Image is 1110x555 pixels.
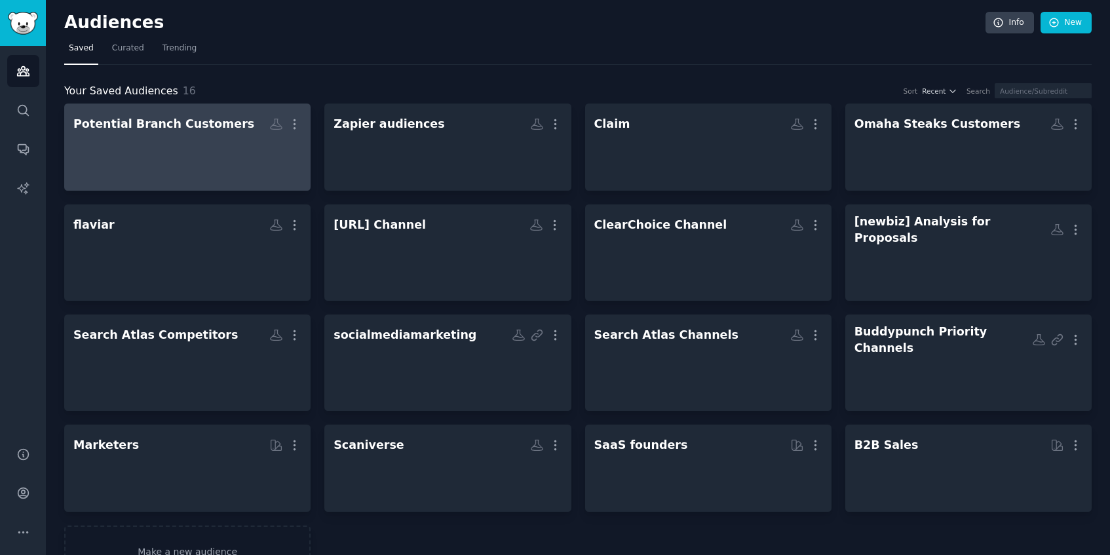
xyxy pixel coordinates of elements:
span: Curated [112,43,144,54]
div: SaaS founders [594,437,688,453]
div: socialmediamarketing [334,327,476,343]
a: Buddypunch Priority Channels [845,315,1092,411]
a: Claim [585,104,832,191]
div: Potential Branch Customers [73,116,254,132]
div: flaviar [73,217,115,233]
h2: Audiences [64,12,986,33]
div: Omaha Steaks Customers [854,116,1020,132]
div: Zapier audiences [334,116,444,132]
span: Saved [69,43,94,54]
a: Potential Branch Customers [64,104,311,191]
a: ClearChoice Channel [585,204,832,301]
span: Trending [163,43,197,54]
a: flaviar [64,204,311,301]
div: [URL] Channel [334,217,426,233]
div: Search Atlas Competitors [73,327,238,343]
a: SaaS founders [585,425,832,512]
div: Search [966,86,990,96]
a: Zapier audiences [324,104,571,191]
a: Scaniverse [324,425,571,512]
a: New [1041,12,1092,34]
span: 16 [183,85,196,97]
div: Buddypunch Priority Channels [854,324,1032,356]
a: B2B Sales [845,425,1092,512]
a: Marketers [64,425,311,512]
a: Saved [64,38,98,65]
input: Audience/Subreddit [995,83,1092,98]
a: [newbiz] Analysis for Proposals [845,204,1092,301]
div: B2B Sales [854,437,919,453]
span: Your Saved Audiences [64,83,178,100]
img: GummySearch logo [8,12,38,35]
div: Claim [594,116,630,132]
div: Search Atlas Channels [594,327,738,343]
a: [URL] Channel [324,204,571,301]
a: Trending [158,38,201,65]
a: Info [986,12,1034,34]
div: Scaniverse [334,437,404,453]
div: [newbiz] Analysis for Proposals [854,214,1050,246]
a: Search Atlas Competitors [64,315,311,411]
a: Search Atlas Channels [585,315,832,411]
div: Marketers [73,437,139,453]
a: Curated [107,38,149,65]
a: Omaha Steaks Customers [845,104,1092,191]
a: socialmediamarketing [324,315,571,411]
button: Recent [922,86,957,96]
div: Sort [904,86,918,96]
div: ClearChoice Channel [594,217,727,233]
span: Recent [922,86,946,96]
